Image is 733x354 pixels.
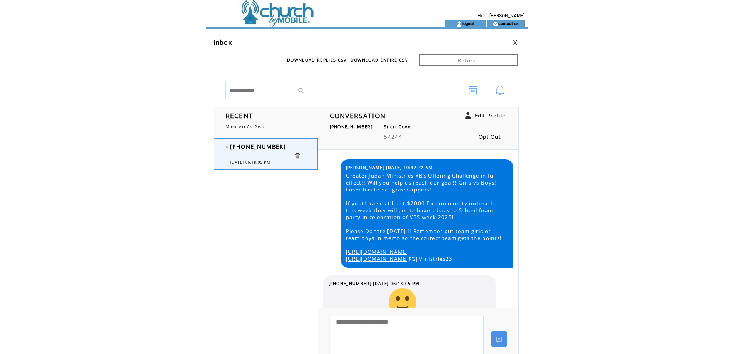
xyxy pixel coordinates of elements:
span: [PHONE_NUMBER] [230,143,286,150]
span: [PHONE_NUMBER] [330,124,373,129]
img: bulletEmpty.png [226,146,228,148]
a: Click to delete these messgaes [294,153,301,160]
a: [URL][DOMAIN_NAME] [346,255,408,262]
span: Short Code [384,124,411,129]
a: logout [462,21,474,26]
a: Opt Out [479,133,501,140]
span: CONVERSATION [330,111,386,120]
img: 😊 [389,288,416,316]
input: Submit [295,82,306,99]
span: RECENT [225,111,254,120]
img: archive.png [468,82,478,99]
img: 😊 [285,152,312,180]
img: contact_us_icon.gif [493,21,498,27]
span: [DATE] 06:18:05 PM [230,160,270,165]
span: [PERSON_NAME] [DATE] 10:32:22 AM [346,165,433,170]
span: 54244 [384,133,402,140]
a: Click to edit user profile [465,112,471,119]
a: DOWNLOAD ENTIRE CSV [351,57,408,63]
a: DOWNLOAD REPLIES CSV [287,57,347,63]
a: Refresh [419,54,518,66]
span: You can count on me! [329,288,490,317]
img: account_icon.gif [456,21,462,27]
span: Inbox [214,38,232,47]
a: Mark All As Read [225,124,267,129]
span: Hello [PERSON_NAME] [478,13,524,18]
span: Greater Judah Ministries VBS Offering Challenge in full effect!! Will you help us reach our goal!... [346,172,508,262]
img: bell.png [495,82,504,99]
span: [PHONE_NUMBER] [DATE] 06:18:05 PM [329,281,420,286]
a: contact us [498,21,519,26]
a: [URL][DOMAIN_NAME] [346,248,408,255]
a: Edit Profile [475,112,506,119]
